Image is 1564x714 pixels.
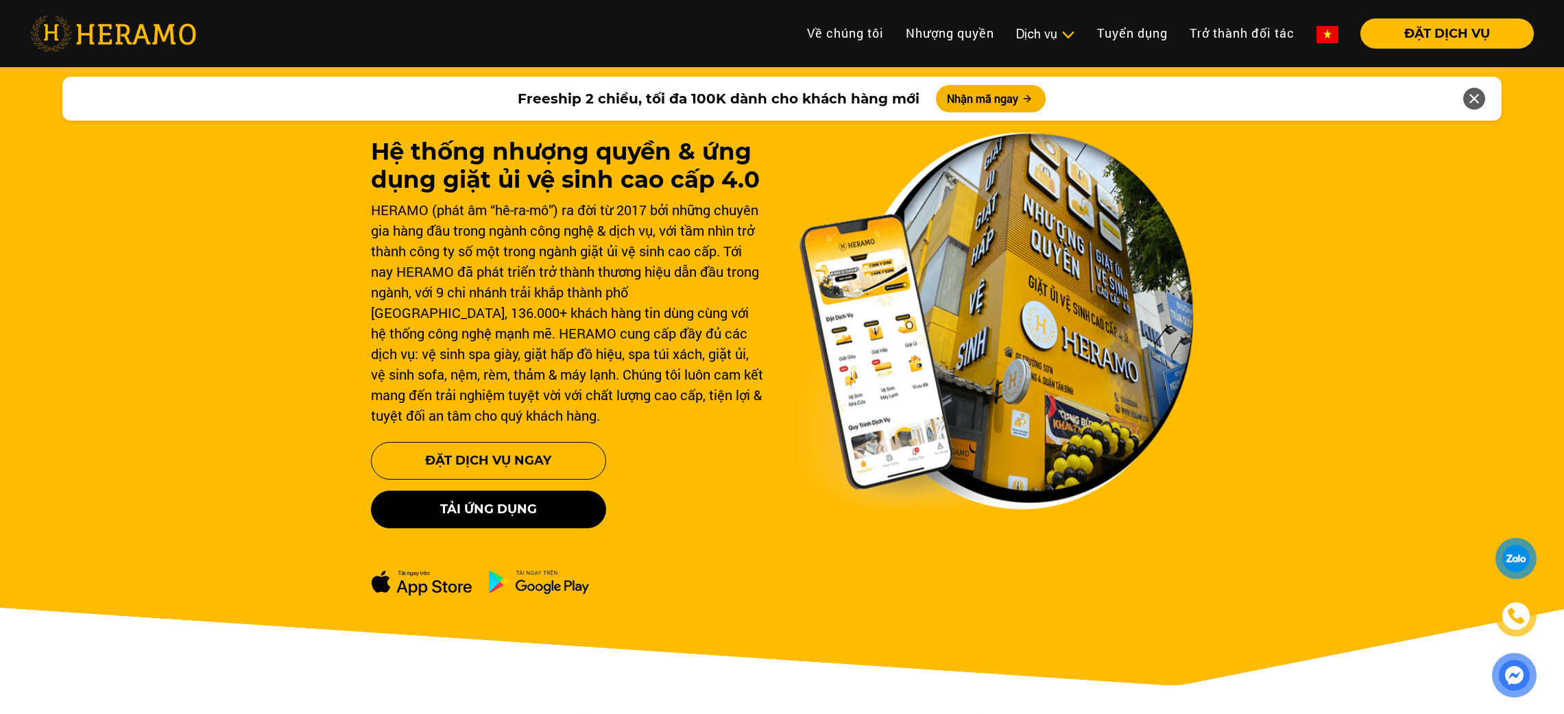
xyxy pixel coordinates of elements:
button: Nhận mã ngay [936,85,1046,112]
a: Về chúng tôi [796,19,895,48]
img: apple-dowload [371,569,472,596]
button: ĐẶT DỊCH VỤ [1360,19,1534,49]
img: vn-flag.png [1316,26,1338,43]
img: phone-icon [1506,606,1526,626]
h1: Hệ thống nhượng quyền & ứng dụng giặt ủi vệ sinh cao cấp 4.0 [371,138,766,194]
img: banner [799,132,1194,510]
a: Tuyển dụng [1086,19,1179,48]
a: ĐẶT DỊCH VỤ [1349,27,1534,40]
a: Nhượng quyền [895,19,1005,48]
button: Đặt Dịch Vụ Ngay [371,442,606,480]
img: heramo-logo.png [30,16,196,51]
div: HERAMO (phát âm “hê-ra-mô”) ra đời từ 2017 bởi những chuyên gia hàng đầu trong ngành công nghệ & ... [371,199,766,426]
img: subToggleIcon [1061,28,1075,42]
button: Tải ứng dụng [371,491,606,528]
span: Freeship 2 chiều, tối đa 100K dành cho khách hàng mới [518,88,919,109]
div: Dịch vụ [1016,25,1075,43]
a: phone-icon [1497,598,1535,635]
img: ch-dowload [488,569,590,594]
a: Trở thành đối tác [1179,19,1306,48]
